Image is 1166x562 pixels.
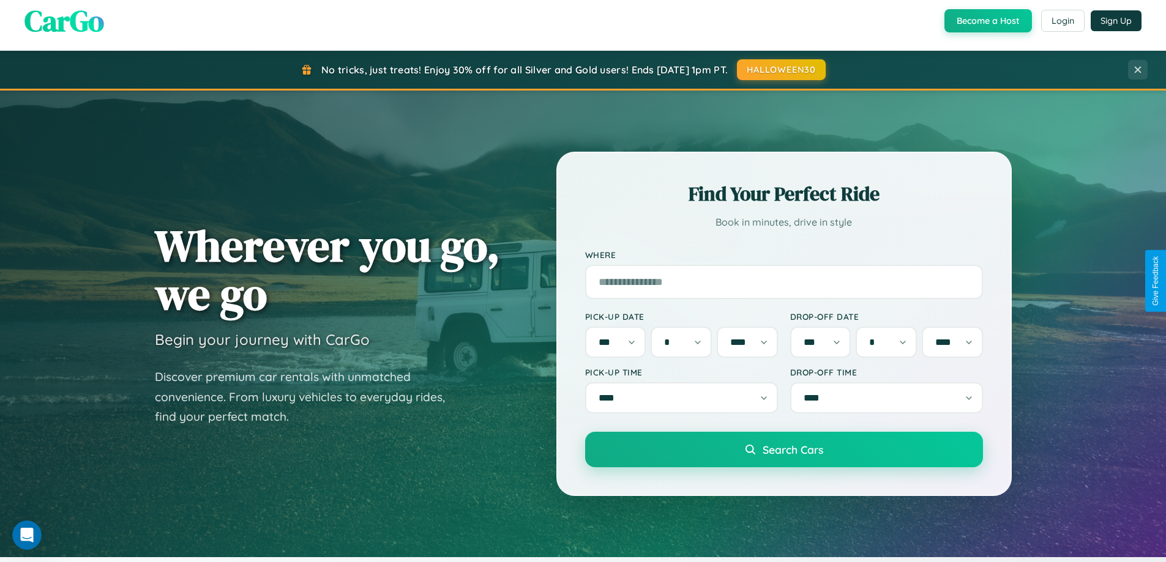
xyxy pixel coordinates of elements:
label: Pick-up Time [585,367,778,377]
label: Where [585,250,983,260]
div: Give Feedback [1151,256,1160,306]
button: HALLOWEEN30 [737,59,826,80]
label: Drop-off Date [790,311,983,322]
iframe: Intercom live chat [12,520,42,550]
button: Become a Host [944,9,1032,32]
h2: Find Your Perfect Ride [585,180,983,207]
p: Discover premium car rentals with unmatched convenience. From luxury vehicles to everyday rides, ... [155,367,461,427]
button: Login [1041,10,1085,32]
span: CarGo [24,1,104,41]
label: Pick-up Date [585,311,778,322]
span: No tricks, just treats! Enjoy 30% off for all Silver and Gold users! Ends [DATE] 1pm PT. [321,64,728,76]
p: Book in minutes, drive in style [585,213,983,231]
button: Sign Up [1091,10,1142,31]
h3: Begin your journey with CarGo [155,330,370,349]
span: Search Cars [763,443,823,456]
label: Drop-off Time [790,367,983,377]
button: Search Cars [585,432,983,467]
h1: Wherever you go, we go [155,221,500,318]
